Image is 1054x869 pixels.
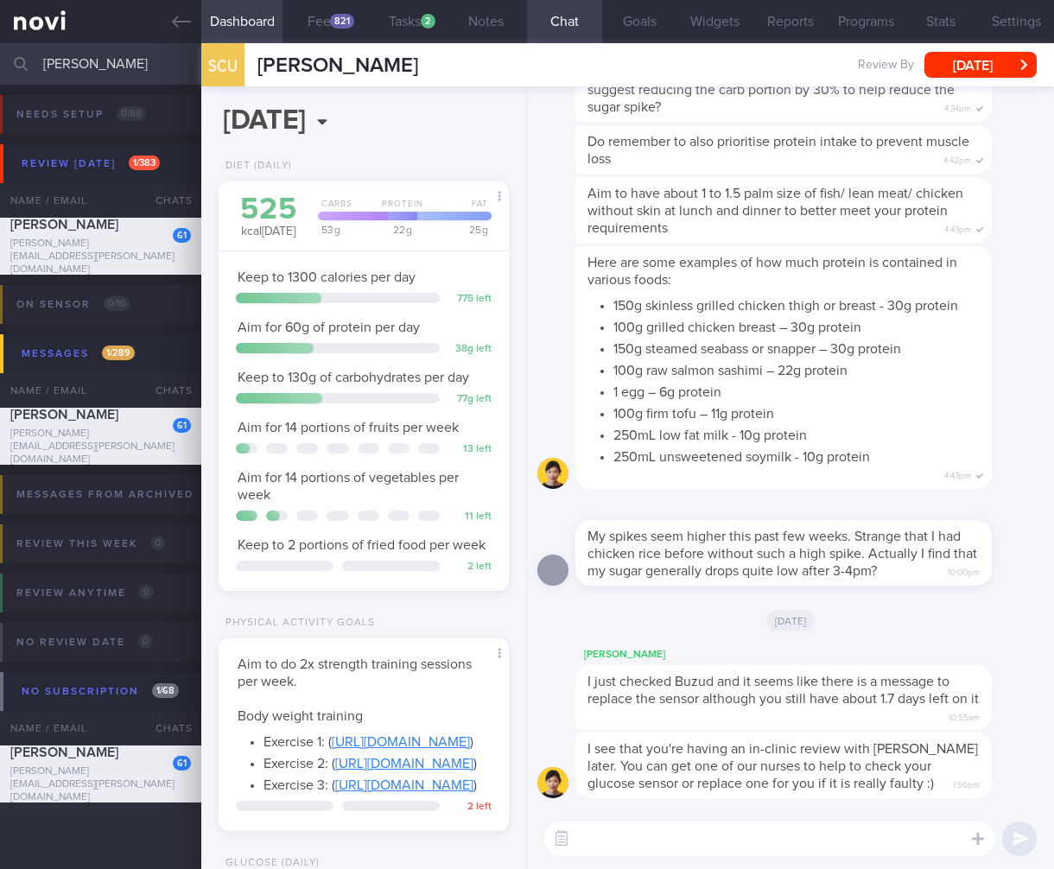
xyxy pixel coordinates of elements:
[132,183,201,218] div: Chats
[238,320,420,334] span: Aim for 60g of protein per day
[17,342,139,365] div: Messages
[132,711,201,745] div: Chats
[173,228,191,243] div: 61
[238,709,363,723] span: Body weight training
[10,218,118,232] span: [PERSON_NAME]
[858,58,914,73] span: Review By
[766,611,816,631] span: [DATE]
[10,428,191,466] div: [PERSON_NAME][EMAIL_ADDRESS][PERSON_NAME][DOMAIN_NAME]
[10,408,118,422] span: [PERSON_NAME]
[587,135,969,166] span: Do remember to also prioritise protein intake to prevent muscle loss
[613,444,980,466] li: 250mL unsweetened soymilk - 10g protein
[236,194,301,240] div: kcal [DATE]
[12,293,135,316] div: On sensor
[420,199,492,220] div: Fat
[12,631,157,654] div: No review date
[238,421,459,434] span: Aim for 14 portions of fruits per week
[335,778,473,792] a: [URL][DOMAIN_NAME]
[613,336,980,358] li: 150g steamed seabass or snapper – 30g protein
[238,538,486,552] span: Keep to 2 portions of fried food per week
[613,293,980,314] li: 150g skinless grilled chicken thigh or breast - 30g protein
[150,536,165,550] span: 0
[587,742,978,790] span: I see that you're having an in-clinic review with [PERSON_NAME] later. You can get one of our nur...
[238,270,416,284] span: Keep to 1300 calories per day
[219,160,292,173] div: Diet (Daily)
[17,680,183,703] div: No subscription
[448,293,492,306] div: 775 left
[173,756,191,771] div: 61
[944,466,971,482] span: 4:43pm
[948,562,980,579] span: 10:00pm
[10,238,191,276] div: [PERSON_NAME][EMAIL_ADDRESS][PERSON_NAME][DOMAIN_NAME]
[129,155,160,170] span: 1 / 383
[613,358,980,379] li: 100g raw salmon sashimi – 22g protein
[12,103,150,126] div: Needs setup
[17,152,164,175] div: Review [DATE]
[313,199,380,220] div: Carbs
[335,757,473,771] a: [URL][DOMAIN_NAME]
[102,346,135,360] span: 1 / 289
[263,729,490,751] li: Exercise 1: ( )
[12,532,169,555] div: Review this week
[943,150,971,167] span: 4:42pm
[375,199,425,220] div: Protein
[197,33,249,99] div: SCU
[138,634,153,649] span: 0
[924,52,1037,78] button: [DATE]
[613,379,980,401] li: 1 egg – 6g protein
[944,219,971,236] span: 4:43pm
[448,443,492,456] div: 13 left
[330,14,354,29] div: 821
[236,194,301,225] div: 525
[332,735,470,749] a: [URL][DOMAIN_NAME]
[173,418,191,433] div: 61
[613,314,980,336] li: 100g grilled chicken breast – 30g protein
[949,707,980,724] span: 10:55am
[587,675,979,706] span: I just checked Buzud and it seems like there is a message to replace the sensor although you stil...
[313,225,388,235] div: 53 g
[152,683,179,698] span: 1 / 68
[587,256,957,287] span: Here are some examples of how much protein is contained in various foods:
[238,657,472,688] span: Aim to do 2x strength training sessions per week.
[448,343,492,356] div: 38 g left
[10,765,191,804] div: [PERSON_NAME][EMAIL_ADDRESS][PERSON_NAME][DOMAIN_NAME]
[238,471,459,502] span: Aim for 14 portions of vegetables per week
[263,751,490,772] li: Exercise 2: ( )
[587,66,955,114] span: [DATE], there was also a big sugar spike after lunch. May I suggest reducing the carb portion by ...
[10,745,118,759] span: [PERSON_NAME]
[132,373,201,408] div: Chats
[575,644,1044,665] div: [PERSON_NAME]
[448,393,492,406] div: 77 g left
[448,561,492,574] div: 2 left
[587,187,963,235] span: Aim to have about 1 to 1.5 palm size of fish/ lean meat/ chicken without skin at lunch and dinner...
[12,581,158,605] div: Review anytime
[944,98,971,115] span: 4:34pm
[613,401,980,422] li: 100g firm tofu – 11g protein
[448,801,492,814] div: 2 left
[238,371,469,384] span: Keep to 130g of carbohydrates per day
[587,530,977,578] span: My spikes seem higher this past few weeks. Strange that I had chicken rice before without such a ...
[12,483,238,506] div: Messages from Archived
[613,422,980,444] li: 250mL low fat milk - 10g protein
[448,511,492,523] div: 11 left
[104,296,130,311] span: 0 / 10
[263,772,490,794] li: Exercise 3: ( )
[421,14,435,29] div: 2
[139,585,154,599] span: 0
[383,225,417,235] div: 22 g
[412,225,492,235] div: 25 g
[257,55,418,76] span: [PERSON_NAME]
[953,775,980,791] span: 1:56pm
[219,617,375,630] div: Physical Activity Goals
[117,106,146,121] span: 0 / 88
